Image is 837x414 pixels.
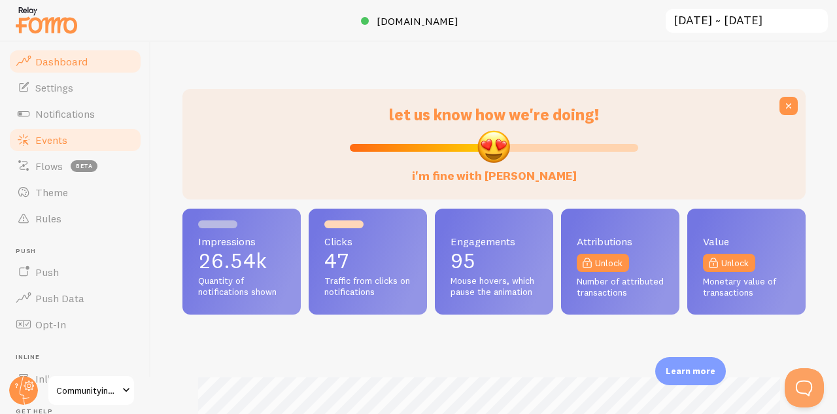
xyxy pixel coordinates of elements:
label: i'm fine with [PERSON_NAME] [412,156,577,184]
span: Notifications [35,107,95,120]
a: Theme [8,179,143,205]
p: 26.54k [198,250,285,271]
a: Flows beta [8,153,143,179]
p: 47 [324,250,411,271]
a: Unlock [703,254,755,272]
span: Engagements [451,236,538,247]
span: Theme [35,186,68,199]
a: Dashboard [8,48,143,75]
div: Learn more [655,357,726,385]
span: Monetary value of transactions [703,276,790,299]
span: Settings [35,81,73,94]
a: Settings [8,75,143,101]
a: Push Data [8,285,143,311]
a: Notifications [8,101,143,127]
a: Inline [8,366,143,392]
span: Clicks [324,236,411,247]
span: beta [71,160,97,172]
p: 95 [451,250,538,271]
span: Attributions [577,236,664,247]
span: Communityinfluencer [56,383,118,398]
span: Traffic from clicks on notifications [324,275,411,298]
span: Inline [16,353,143,362]
span: Dashboard [35,55,88,68]
span: Number of attributed transactions [577,276,664,299]
iframe: Help Scout Beacon - Open [785,368,824,407]
span: Quantity of notifications shown [198,275,285,298]
a: Unlock [577,254,629,272]
span: Value [703,236,790,247]
span: Push Data [35,292,84,305]
img: emoji.png [476,129,511,164]
span: Inline [35,372,61,385]
span: Opt-In [35,318,66,331]
span: Rules [35,212,61,225]
a: Rules [8,205,143,232]
span: Push [16,247,143,256]
img: fomo-relay-logo-orange.svg [14,3,79,37]
span: Impressions [198,236,285,247]
span: Mouse hovers, which pause the animation [451,275,538,298]
span: Events [35,133,67,147]
p: Learn more [666,365,715,377]
span: Push [35,266,59,279]
a: Communityinfluencer [47,375,135,406]
a: Push [8,259,143,285]
a: Events [8,127,143,153]
a: Opt-In [8,311,143,337]
span: Flows [35,160,63,173]
span: let us know how we're doing! [389,105,599,124]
